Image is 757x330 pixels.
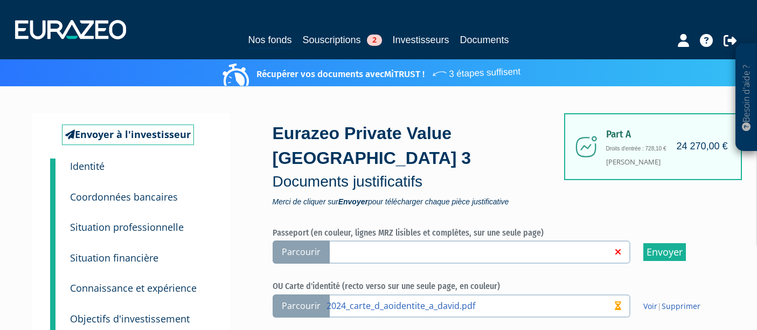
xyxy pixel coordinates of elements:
a: Investisseurs [393,32,449,47]
a: Documents [460,32,509,47]
h6: Passeport (en couleur, lignes MRZ lisibles et complètes, sur une seule page) [273,228,720,238]
a: Envoyer à l'investisseur [62,125,194,145]
small: Identité [70,160,105,173]
input: Envoyer [643,243,686,261]
small: Situation financière [70,251,158,264]
span: 3 étapes suffisent [431,59,520,81]
a: 4 [50,236,55,269]
small: Objectifs d'investissement [70,312,190,325]
a: 2024_carte_d_aoidentite_a_david.pdf [327,300,613,311]
small: Connaissance et expérience [70,281,197,294]
span: Parcourir [273,294,330,318]
span: | [643,301,700,312]
a: 1 [50,159,55,180]
a: Souscriptions2 [302,32,381,47]
a: Voir [643,301,657,311]
small: Coordonnées bancaires [70,190,178,203]
a: 5 [50,266,55,299]
a: 3 [50,205,55,238]
p: Besoin d'aide ? [740,49,753,146]
strong: Envoyer [338,197,368,206]
a: Nos fonds [248,32,291,49]
span: Merci de cliquer sur pour télécharger chaque pièce justificative [273,198,569,205]
a: 2 [50,175,55,208]
span: Parcourir [273,240,330,264]
small: Situation professionnelle [70,221,184,233]
h6: OU Carte d'identité (recto verso sur une seule page, en couleur) [273,281,720,291]
p: Documents justificatifs [273,171,569,192]
p: Récupérer vos documents avec [225,62,520,81]
a: MiTRUST ! [384,68,425,80]
img: 1732889491-logotype_eurazeo_blanc_rvb.png [15,20,126,39]
a: Supprimer [662,301,700,311]
div: Eurazeo Private Value [GEOGRAPHIC_DATA] 3 [273,121,569,205]
a: 6 [50,297,55,330]
span: 2 [367,35,382,46]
